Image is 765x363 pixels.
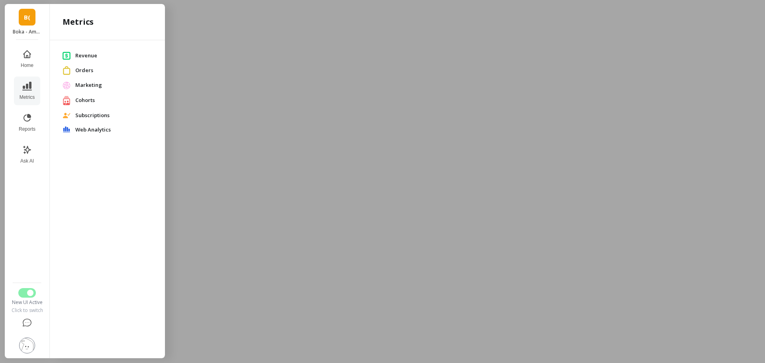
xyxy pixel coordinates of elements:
span: Reports [19,126,35,132]
p: Boka - Amazon (Essor) [13,29,42,35]
button: Ask AI [14,140,40,169]
div: New UI Active [11,299,43,306]
span: Cohorts [75,96,152,104]
button: Metrics [14,77,40,105]
img: [object Object] [63,126,71,133]
img: [object Object] [63,51,71,60]
span: Home [21,62,33,69]
button: Settings [11,333,43,358]
img: [object Object] [63,81,71,89]
button: Reports [14,108,40,137]
img: [object Object] [63,96,71,106]
span: B( [24,13,30,22]
span: Orders [75,67,152,75]
button: Home [14,45,40,73]
img: [object Object] [63,113,71,118]
img: [object Object] [63,66,71,75]
button: Help [11,314,43,333]
span: Web Analytics [75,126,152,134]
button: Switch to Legacy UI [18,288,36,298]
div: Click to switch [11,307,43,314]
h2: Metrics [63,16,94,27]
span: Metrics [20,94,35,100]
span: Revenue [75,52,152,60]
span: Marketing [75,81,152,89]
img: profile picture [19,337,35,353]
span: Ask AI [20,158,34,164]
span: Subscriptions [75,112,152,120]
